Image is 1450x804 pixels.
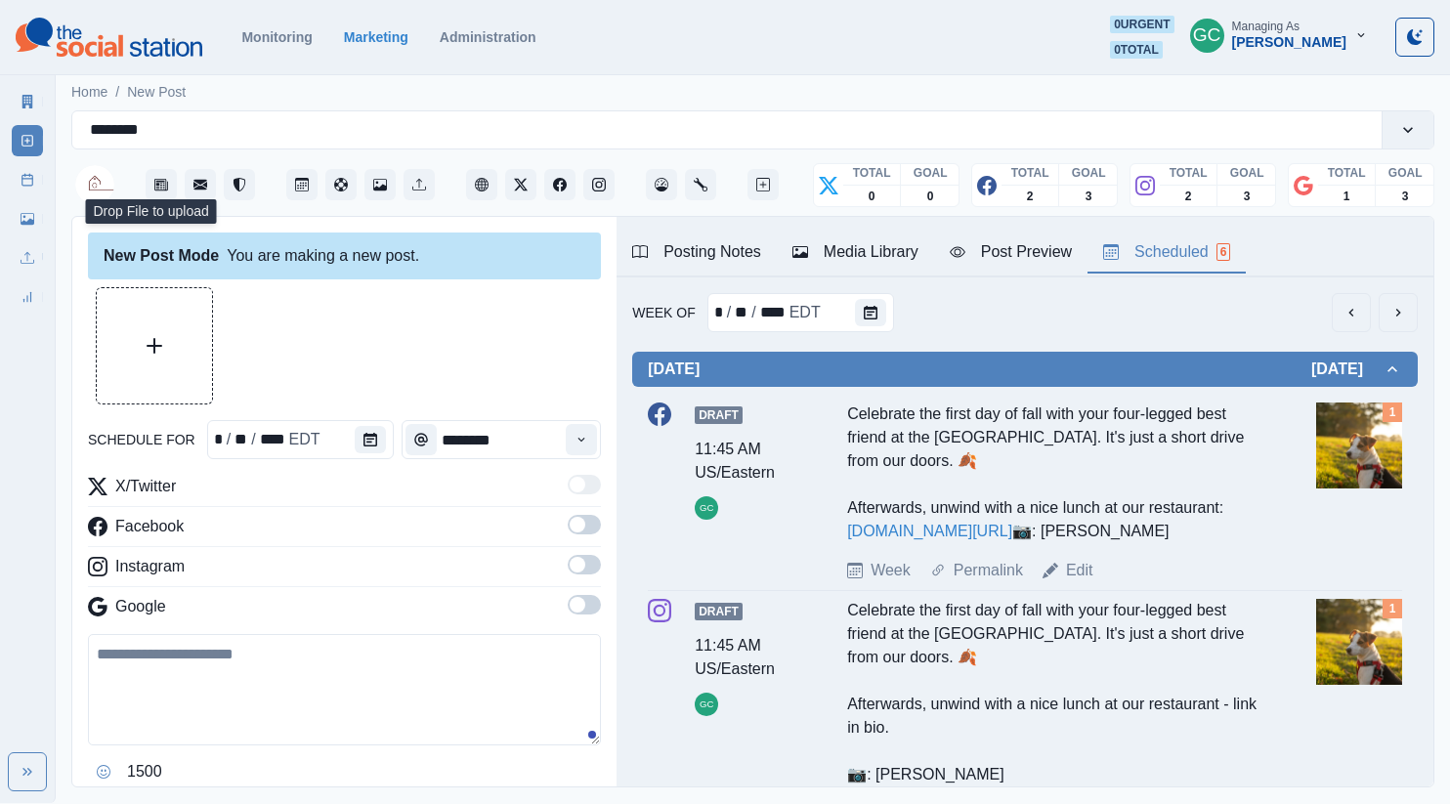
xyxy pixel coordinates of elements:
[646,169,677,200] button: Dashboard
[853,164,891,182] p: TOTAL
[1328,164,1366,182] p: TOTAL
[185,169,216,200] button: Messages
[700,496,713,520] div: Gizelle Carlos
[788,301,823,324] div: Week Of
[847,599,1261,786] div: Celebrate the first day of fall with your four-legged best friend at the [GEOGRAPHIC_DATA]. It's ...
[71,82,107,103] a: Home
[847,402,1261,543] div: Celebrate the first day of fall with your four-legged best friend at the [GEOGRAPHIC_DATA]. It's ...
[8,752,47,791] button: Expand
[1103,240,1230,264] div: Scheduled
[364,169,396,200] button: Media Library
[1383,599,1402,618] div: Total Media Attached
[871,559,911,582] a: Week
[225,428,233,451] div: /
[75,165,114,204] img: 115303485150857
[695,634,792,681] div: 11:45 AM US/Eastern
[466,169,497,200] a: Client Website
[544,169,576,200] button: Facebook
[127,82,186,103] a: New Post
[71,82,186,103] nav: breadcrumb
[914,164,948,182] p: GOAL
[707,293,894,332] div: Week Of
[1343,188,1350,205] p: 1
[583,169,615,200] button: Instagram
[440,29,536,45] a: Administration
[97,288,212,403] button: Upload Media
[1185,188,1192,205] p: 2
[115,555,185,578] p: Instagram
[224,169,255,200] a: Reviews
[233,428,249,451] div: schedule for
[869,188,875,205] p: 0
[241,29,312,45] a: Monitoring
[695,603,743,620] span: Draft
[1110,16,1173,33] span: 0 urgent
[1110,41,1163,59] span: 0 total
[1388,164,1423,182] p: GOAL
[954,559,1023,582] a: Permalink
[88,756,119,787] button: Opens Emoji Picker
[355,426,386,453] button: schedule for
[648,360,700,378] h2: [DATE]
[12,281,43,313] a: Review Summary
[1244,188,1251,205] p: 3
[258,428,287,451] div: schedule for
[146,169,177,200] button: Stream
[212,428,322,451] div: Date
[700,693,713,716] div: Gizelle Carlos
[325,169,357,200] button: Content Pool
[685,169,716,200] a: Administration
[758,301,788,324] div: Week Of
[632,352,1418,387] button: [DATE][DATE]
[212,428,225,451] div: schedule for
[402,420,602,459] input: Select Time
[695,438,792,485] div: 11:45 AM US/Eastern
[1379,293,1418,332] button: next
[1193,12,1221,59] div: Gizelle Carlos
[712,301,823,324] div: Date
[404,169,435,200] button: Uploads
[1383,402,1402,422] div: Total Media Attached
[927,188,934,205] p: 0
[1230,164,1264,182] p: GOAL
[88,430,195,450] label: schedule for
[1066,559,1093,582] a: Edit
[249,428,257,451] div: /
[695,406,743,424] span: Draft
[1316,599,1402,685] img: do167vz3sjjllkumrqlk
[104,244,219,268] div: New Post Mode
[12,86,43,117] a: Marketing Summary
[115,475,176,498] p: X/Twitter
[1216,243,1231,261] span: 6
[344,29,408,45] a: Marketing
[88,233,601,279] div: You are making a new post.
[950,240,1072,264] div: Post Preview
[286,169,318,200] button: Post Schedule
[115,515,184,538] p: Facebook
[1027,188,1034,205] p: 2
[792,240,918,264] div: Media Library
[1232,34,1346,51] div: [PERSON_NAME]
[1402,188,1409,205] p: 3
[12,203,43,234] a: Media Library
[632,240,761,264] div: Posting Notes
[505,169,536,200] button: Twitter
[405,424,437,455] button: Time
[1311,360,1383,378] h2: [DATE]
[12,242,43,274] a: Uploads
[1086,188,1092,205] p: 3
[747,169,779,200] button: Create New Post
[115,82,119,103] span: /
[287,428,322,451] div: schedule for
[115,595,166,618] p: Google
[1011,164,1049,182] p: TOTAL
